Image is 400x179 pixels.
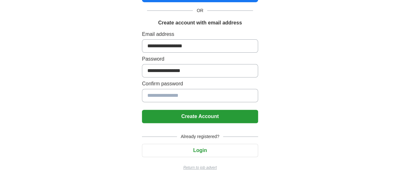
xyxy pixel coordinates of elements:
[177,133,223,140] span: Already registered?
[142,30,258,38] label: Email address
[142,110,258,123] button: Create Account
[142,165,258,170] a: Return to job advert
[142,148,258,153] a: Login
[158,19,242,27] h1: Create account with email address
[142,80,258,88] label: Confirm password
[193,7,207,14] span: OR
[142,144,258,157] button: Login
[142,55,258,63] label: Password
